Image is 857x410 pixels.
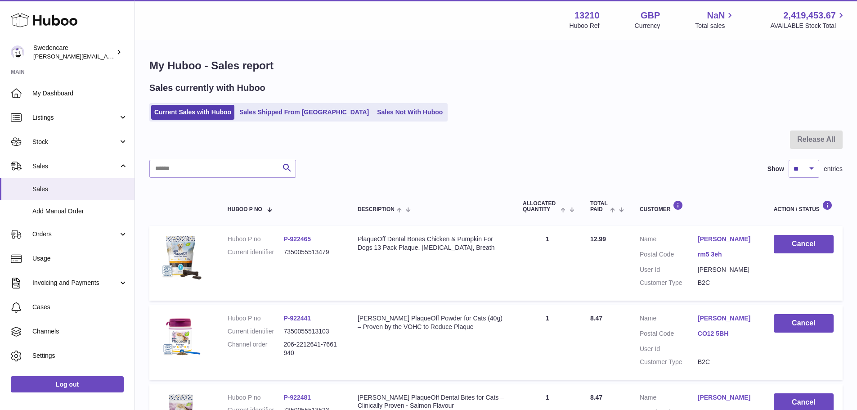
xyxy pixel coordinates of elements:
dd: [PERSON_NAME] [698,266,756,274]
a: Log out [11,376,124,392]
div: PlaqueOff Dental Bones Chicken & Pumpkin For Dogs 13 Pack Plaque, [MEDICAL_DATA], Breath [358,235,505,252]
span: AVAILABLE Stock Total [770,22,846,30]
span: Description [358,207,395,212]
div: Customer [640,200,756,212]
span: entries [824,165,843,173]
strong: GBP [641,9,660,22]
a: P-922441 [283,315,311,322]
td: 1 [514,305,581,380]
span: My Dashboard [32,89,128,98]
img: rebecca.fall@swedencare.co.uk [11,45,24,59]
span: Huboo P no [228,207,262,212]
span: Settings [32,351,128,360]
span: Channels [32,327,128,336]
td: 1 [514,226,581,301]
a: [PERSON_NAME] [698,235,756,243]
dt: Channel order [228,340,284,357]
a: Sales Not With Huboo [374,105,446,120]
span: ALLOCATED Quantity [523,201,558,212]
h2: Sales currently with Huboo [149,82,265,94]
button: Cancel [774,235,834,253]
span: NaN [707,9,725,22]
dt: User Id [640,345,698,353]
strong: 13210 [574,9,600,22]
a: [PERSON_NAME] [698,393,756,402]
span: Sales [32,185,128,194]
dd: B2C [698,358,756,366]
h1: My Huboo - Sales report [149,59,843,73]
dt: Customer Type [640,279,698,287]
div: Swedencare [33,44,114,61]
span: Total paid [590,201,608,212]
dt: Name [640,393,698,404]
a: CO12 5BH [698,329,756,338]
dd: 7350055513479 [283,248,340,257]
a: rm5 3eh [698,250,756,259]
span: 12.99 [590,235,606,243]
span: Invoicing and Payments [32,279,118,287]
a: Current Sales with Huboo [151,105,234,120]
span: Total sales [695,22,735,30]
a: Sales Shipped From [GEOGRAPHIC_DATA] [236,105,372,120]
dt: Postal Code [640,329,698,340]
dd: 206-2212641-7661940 [283,340,340,357]
dt: Customer Type [640,358,698,366]
div: Currency [635,22,660,30]
dt: Huboo P no [228,314,284,323]
span: [PERSON_NAME][EMAIL_ADDRESS][DOMAIN_NAME] [33,53,180,60]
a: 2,419,453.67 AVAILABLE Stock Total [770,9,846,30]
a: P-922481 [283,394,311,401]
span: 2,419,453.67 [783,9,836,22]
dt: Postal Code [640,250,698,261]
dt: Name [640,314,698,325]
div: [PERSON_NAME] PlaqueOff Powder for Cats (40g) – Proven by the VOHC to Reduce Plaque [358,314,505,331]
span: Sales [32,162,118,171]
button: Cancel [774,314,834,333]
dt: User Id [640,266,698,274]
dt: Current identifier [228,248,284,257]
div: Huboo Ref [570,22,600,30]
span: Cases [32,303,128,311]
img: $_57.PNG [158,314,203,359]
div: Action / Status [774,200,834,212]
span: Listings [32,113,118,122]
span: 8.47 [590,315,602,322]
a: NaN Total sales [695,9,735,30]
span: Usage [32,254,128,263]
a: [PERSON_NAME] [698,314,756,323]
dd: B2C [698,279,756,287]
dt: Name [640,235,698,246]
img: $_57.JPG [158,235,203,280]
dt: Huboo P no [228,235,284,243]
dt: Current identifier [228,327,284,336]
dt: Huboo P no [228,393,284,402]
dd: 7350055513103 [283,327,340,336]
span: Orders [32,230,118,239]
label: Show [767,165,784,173]
a: P-922465 [283,235,311,243]
span: Add Manual Order [32,207,128,216]
span: Stock [32,138,118,146]
span: 8.47 [590,394,602,401]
